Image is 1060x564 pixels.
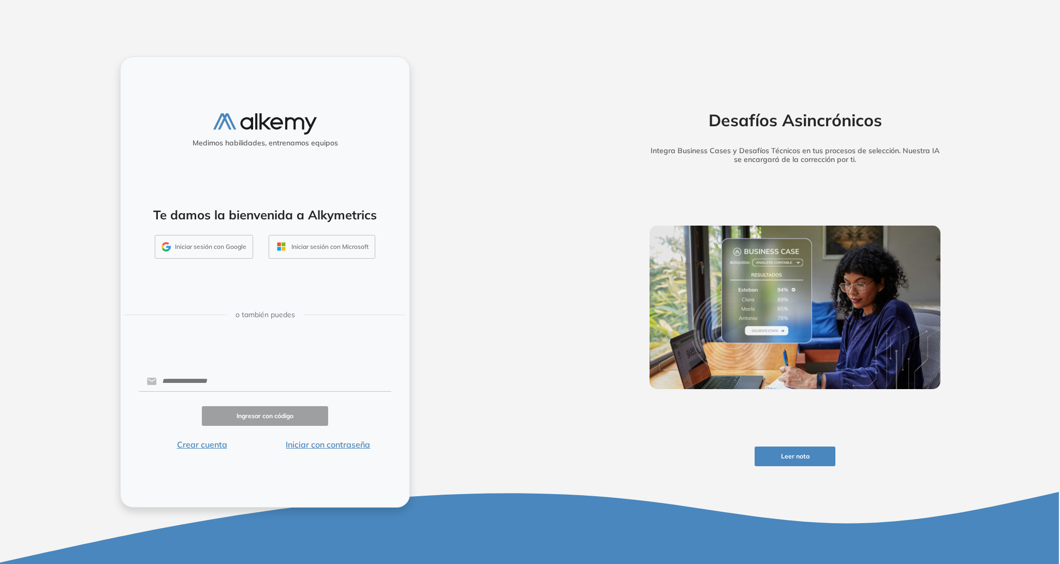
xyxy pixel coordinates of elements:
[202,406,328,426] button: Ingresar con código
[235,309,295,320] span: o también puedes
[634,146,956,164] h5: Integra Business Cases y Desafíos Técnicos en tus procesos de selección. Nuestra IA se encargará ...
[650,226,940,389] img: img-more-info
[634,110,956,130] h2: Desafíos Asincrónicos
[265,438,391,451] button: Iniciar con contraseña
[155,235,253,259] button: Iniciar sesión con Google
[755,447,835,467] button: Leer nota
[161,242,171,251] img: GMAIL_ICON
[139,438,265,451] button: Crear cuenta
[134,207,396,222] h4: Te damos la bienvenida a Alkymetrics
[275,241,287,253] img: OUTLOOK_ICON
[269,235,375,259] button: Iniciar sesión con Microsoft
[213,113,317,135] img: logo-alkemy
[125,139,405,147] h5: Medimos habilidades, entrenamos equipos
